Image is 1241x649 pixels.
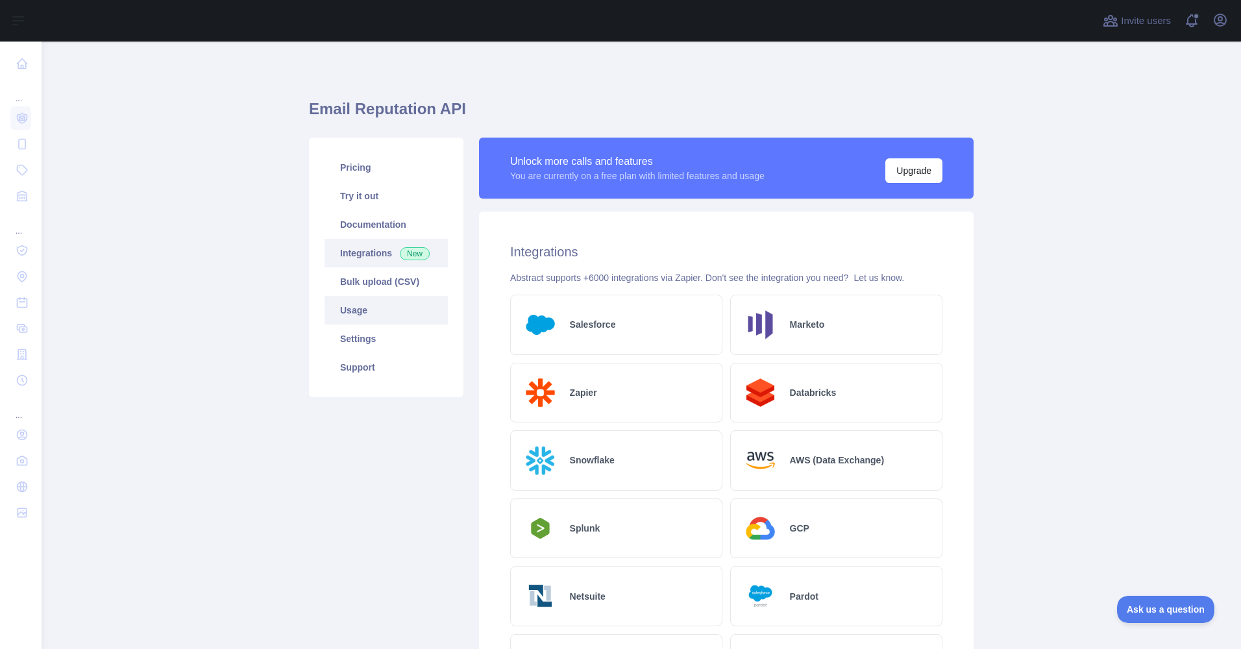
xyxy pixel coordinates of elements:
h1: Email Reputation API [309,99,974,130]
h2: Databricks [790,386,837,399]
h2: Marketo [790,318,825,331]
img: Logo [521,374,559,412]
img: Logo [521,577,559,615]
button: Invite users [1100,10,1173,31]
img: Logo [741,577,780,615]
div: Abstract supports +6000 integrations via Zapier. Don't see the integration you need? [510,271,942,284]
div: You are currently on a free plan with limited features and usage [510,169,765,182]
h2: Zapier [570,386,597,399]
div: ... [10,210,31,236]
a: Try it out [325,182,448,210]
img: Logo [521,306,559,344]
a: Pricing [325,153,448,182]
a: Usage [325,296,448,324]
span: New [400,247,430,260]
h2: GCP [790,522,809,535]
h2: Netsuite [570,590,606,603]
a: Settings [325,324,448,353]
a: Support [325,353,448,382]
iframe: Toggle Customer Support [1117,596,1215,623]
button: Upgrade [885,158,942,183]
img: Logo [741,441,780,480]
img: Logo [521,441,559,480]
h2: Salesforce [570,318,616,331]
img: Logo [741,374,780,412]
h2: Pardot [790,590,818,603]
a: Documentation [325,210,448,239]
h2: AWS (Data Exchange) [790,454,884,467]
div: Unlock more calls and features [510,154,765,169]
h2: Integrations [510,243,942,261]
img: Logo [741,509,780,548]
img: Logo [741,306,780,344]
button: Let us know. [854,271,904,284]
div: ... [10,395,31,421]
div: ... [10,78,31,104]
h2: Snowflake [570,454,615,467]
a: Integrations New [325,239,448,267]
h2: Splunk [570,522,600,535]
a: Bulk upload (CSV) [325,267,448,296]
span: Invite users [1121,14,1171,29]
img: Logo [521,514,559,543]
